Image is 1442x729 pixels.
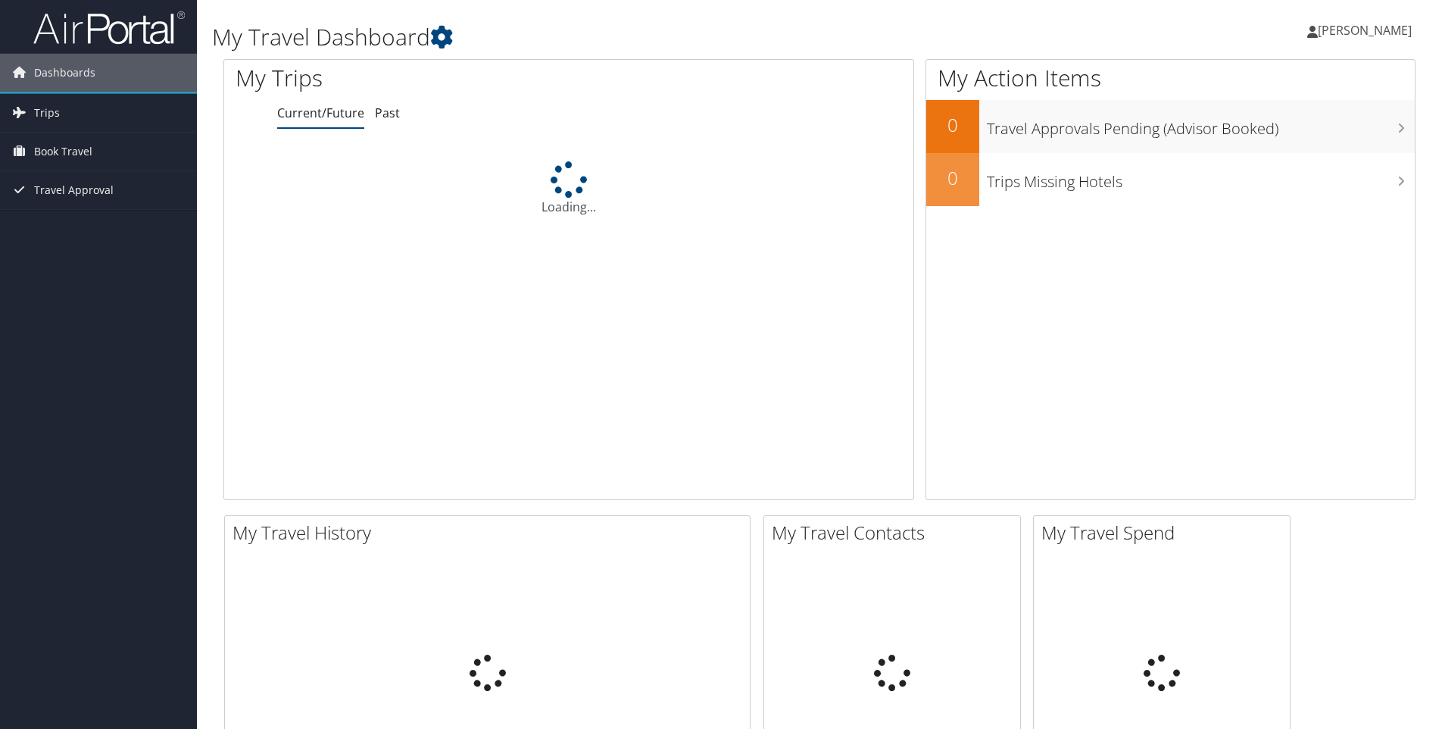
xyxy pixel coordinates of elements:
a: 0Trips Missing Hotels [926,153,1415,206]
h2: My Travel Contacts [772,520,1020,546]
h1: My Travel Dashboard [212,21,1022,53]
span: Trips [34,94,60,132]
a: [PERSON_NAME] [1307,8,1427,53]
h3: Trips Missing Hotels [987,164,1415,192]
span: [PERSON_NAME] [1318,22,1412,39]
span: Travel Approval [34,171,114,209]
span: Dashboards [34,54,95,92]
div: Loading... [224,161,913,216]
h3: Travel Approvals Pending (Advisor Booked) [987,111,1415,139]
a: 0Travel Approvals Pending (Advisor Booked) [926,100,1415,153]
h2: 0 [926,165,979,191]
h2: My Travel History [233,520,750,546]
h1: My Trips [236,62,615,94]
span: Book Travel [34,133,92,171]
h2: My Travel Spend [1041,520,1290,546]
h1: My Action Items [926,62,1415,94]
a: Past [375,105,400,121]
h2: 0 [926,112,979,138]
img: airportal-logo.png [33,10,185,45]
a: Current/Future [277,105,364,121]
